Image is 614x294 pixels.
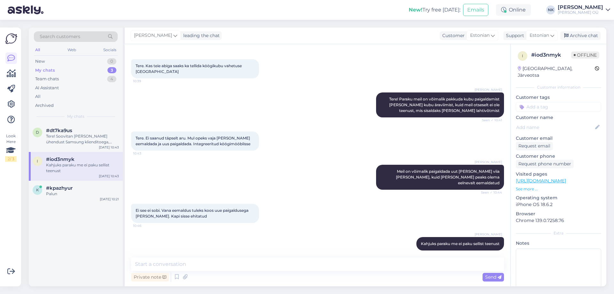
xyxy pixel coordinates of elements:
span: [PERSON_NAME] [475,232,502,237]
span: #iod3nmyk [46,156,75,162]
a: [URL][DOMAIN_NAME] [516,178,566,184]
div: Extra [516,230,601,236]
span: Estonian [470,32,490,39]
div: Customer information [516,84,601,90]
div: Palun [46,191,119,197]
div: Customer [440,32,465,39]
span: #kpazhyur [46,185,73,191]
span: Offline [571,52,599,59]
p: See more ... [516,186,601,192]
div: NK [546,5,555,14]
p: Notes [516,240,601,247]
div: [DATE] 10:43 [99,145,119,150]
div: Online [496,4,531,16]
span: Send [485,274,501,280]
div: 2 / 3 [5,156,17,162]
div: [PERSON_NAME] OÜ [558,10,603,15]
p: iPhone OS 18.6.2 [516,201,601,208]
div: Archive chat [560,31,601,40]
div: Kahjuks paraku me ei paku sellist teenust [46,162,119,174]
span: #dt7ka9us [46,128,72,133]
p: Browser [516,211,601,217]
div: leading the chat [181,32,220,39]
span: i [37,159,38,163]
div: Request email [516,142,553,150]
img: Askly Logo [5,33,17,45]
div: All [34,46,41,54]
p: Customer name [516,114,601,121]
span: Search customers [40,33,80,40]
span: [PERSON_NAME] [134,32,172,39]
div: 3 [107,67,116,74]
p: Chrome 139.0.7258.76 [516,217,601,224]
div: All [35,93,41,100]
input: Add a tag [516,102,601,112]
div: [DATE] 10:43 [99,174,119,179]
span: [PERSON_NAME] [475,87,502,92]
a: [PERSON_NAME][PERSON_NAME] OÜ [558,5,610,15]
div: Team chats [35,76,59,82]
input: Add name [516,124,594,131]
span: 10:39 [133,79,157,83]
span: Seen ✓ 10:41 [478,118,502,123]
span: Tere! Paraku meil on võimalik pakkuda kubu paigaldamist [PERSON_NAME] kubu äraviimist, kuid meil ... [389,97,500,113]
div: [DATE] 10:21 [100,197,119,202]
div: [PERSON_NAME] [558,5,603,10]
div: 4 [107,76,116,82]
p: Visited pages [516,171,601,178]
span: k [36,187,39,192]
span: My chats [67,114,84,119]
p: Customer phone [516,153,601,160]
span: Estonian [530,32,549,39]
div: Support [503,32,524,39]
div: Tere! Soovitan [PERSON_NAME] ühendust Samsung klienditoega, nemad saavad aidata selle probleemiga... [46,133,119,145]
div: Look Here [5,133,17,162]
span: Tere. Kas teie abiga saaks ka tellida köögikubu vahetuse [GEOGRAPHIC_DATA] [136,63,243,74]
div: # iod3nmyk [531,51,571,59]
span: 10:46 [133,223,157,228]
div: Archived [35,102,54,109]
span: Tere. Ei saanud täpselt aru. Mul opeks vaja [PERSON_NAME] eemaldada ja uus paigaldada. Integreeri... [136,136,251,146]
div: [GEOGRAPHIC_DATA], Järveotsa [518,65,595,79]
span: 10:43 [133,151,157,156]
button: Emails [463,4,488,16]
span: Seen ✓ 10:44 [478,190,502,195]
div: Try free [DATE]: [409,6,460,14]
div: Request phone number [516,160,574,168]
span: d [36,130,39,135]
span: 10:46 [478,251,502,256]
div: My chats [35,67,55,74]
div: New [35,58,45,65]
span: Ei see ei sobi. Vana eemaldus tuleks koos uue paigaldusega [PERSON_NAME]. Kapi sisse ehitatud [136,208,249,219]
p: Customer tags [516,94,601,101]
p: Customer email [516,135,601,142]
p: Operating system [516,195,601,201]
div: 0 [107,58,116,65]
span: [PERSON_NAME] [475,160,502,164]
b: New! [409,7,422,13]
span: Kahjuks paraku me ei paku sellist teenust [421,241,500,246]
span: Meil on võimalik paigaldada uut [PERSON_NAME] viia [PERSON_NAME], kuid [PERSON_NAME] peaks olema ... [396,169,500,185]
div: Socials [102,46,118,54]
div: AI Assistant [35,85,59,91]
div: Private note [131,273,169,282]
div: Web [66,46,77,54]
span: i [522,53,523,58]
